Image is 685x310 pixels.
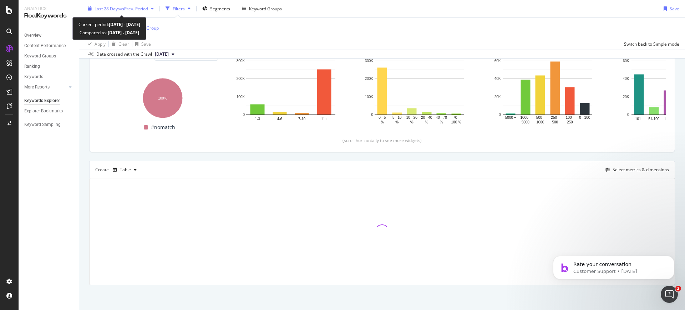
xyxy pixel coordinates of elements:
b: [DATE] - [DATE] [109,21,140,27]
text: 40K [494,77,501,81]
div: Explorer Bookmarks [24,107,63,115]
div: Save [670,5,679,11]
button: [DATE] [152,50,177,59]
text: 5000 + [505,116,516,120]
iframe: Intercom live chat [661,286,678,303]
div: Table [120,168,131,172]
a: Explorer Bookmarks [24,107,74,115]
div: Keyword Groups [24,52,56,60]
text: 40 - 70 [436,116,447,120]
div: Ranking [24,63,40,70]
text: 11+ [321,117,327,121]
text: 4-6 [277,117,283,121]
text: 40K [623,77,629,81]
div: Select metrics & dimensions [613,167,669,173]
span: Last 28 Days [95,5,120,11]
text: % [425,120,428,124]
span: 2025 Sep. 13th [155,51,169,57]
a: Keyword Sampling [24,121,74,128]
text: 250 - [551,116,559,120]
text: 0 - 100 [579,116,590,120]
text: 0 [371,113,373,117]
div: Overview [24,32,41,39]
text: 16-50 [664,117,673,121]
button: Switch back to Simple mode [621,38,679,50]
button: Filters [163,3,193,14]
svg: A chart. [492,57,603,125]
a: Content Performance [24,42,74,50]
text: 7-10 [298,117,305,121]
text: 60K [494,59,501,63]
button: Clear [109,38,129,50]
div: More Reports [24,83,50,91]
text: 70 - [453,116,459,120]
text: 20K [623,95,629,99]
text: 20K [494,95,501,99]
text: 500 - [536,116,544,120]
text: 100% [158,96,167,100]
iframe: Intercom notifications message [542,241,685,291]
text: 0 [627,113,629,117]
span: vs Prev. Period [120,5,148,11]
text: 300K [237,59,245,63]
text: % [410,120,413,124]
text: 0 - 5 [379,116,386,120]
text: 100K [365,95,374,99]
a: Keywords [24,73,74,81]
span: 2 [675,286,681,291]
text: 5 - 10 [392,116,402,120]
text: 101+ [635,117,643,121]
div: Keyword Sampling [24,121,61,128]
text: 300K [365,59,374,63]
text: % [381,120,384,124]
button: Apply [85,38,106,50]
div: Apply [95,41,106,47]
button: Save [132,38,151,50]
div: Filters [173,5,185,11]
div: Keywords Explorer [24,97,60,105]
span: Segments [210,5,230,11]
b: [DATE] - [DATE] [107,30,139,36]
svg: A chart. [107,74,218,119]
div: Keyword Groups [249,5,282,11]
div: Compared to: [80,29,139,37]
svg: A chart. [364,57,475,125]
div: Save [141,41,151,47]
div: Data crossed with the Crawl [96,51,152,57]
text: 200K [365,77,374,81]
text: 1000 - [521,116,531,120]
div: Switch back to Simple mode [624,41,679,47]
div: (scroll horizontally to see more widgets) [98,137,666,143]
text: 10 - 20 [406,116,418,120]
text: 0 [243,113,245,117]
button: Segments [199,3,233,14]
text: 100 % [451,120,461,124]
div: RealKeywords [24,12,73,20]
text: % [395,120,399,124]
button: Last 28 DaysvsPrev. Period [85,3,157,14]
div: Analytics [24,6,73,12]
svg: A chart. [235,57,346,125]
text: 100 - [566,116,574,120]
button: Save [661,3,679,14]
text: 1-3 [255,117,260,121]
button: Keyword Groups [239,3,285,14]
text: 1000 [536,120,544,124]
a: Ranking [24,63,74,70]
div: Clear [118,41,129,47]
text: 20 - 40 [421,116,432,120]
text: 500 [552,120,558,124]
a: More Reports [24,83,67,91]
div: Keywords [24,73,43,81]
div: Create [95,164,139,176]
span: #nomatch [151,123,175,132]
text: 200K [237,77,245,81]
